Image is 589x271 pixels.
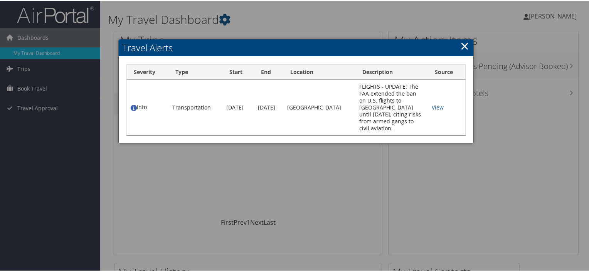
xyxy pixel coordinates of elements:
[355,79,427,135] td: FLIGHTS - UPDATE: The FAA extended the ban on U.S. flights to [GEOGRAPHIC_DATA] until [DATE], cit...
[283,64,355,79] th: Location
[222,79,254,135] td: [DATE]
[460,37,469,53] a: Close
[283,79,355,135] td: [GEOGRAPHIC_DATA]
[254,79,283,135] td: [DATE]
[127,64,168,79] th: Severity: activate to sort column ascending
[254,64,283,79] th: End: activate to sort column ascending
[222,64,254,79] th: Start: activate to sort column ascending
[127,79,168,135] td: Info
[168,79,222,135] td: Transportation
[428,64,465,79] th: Source
[432,103,444,110] a: View
[131,104,137,110] img: alert-flat-solid-info.png
[168,64,222,79] th: Type: activate to sort column ascending
[119,39,473,56] h2: Travel Alerts
[355,64,427,79] th: Description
